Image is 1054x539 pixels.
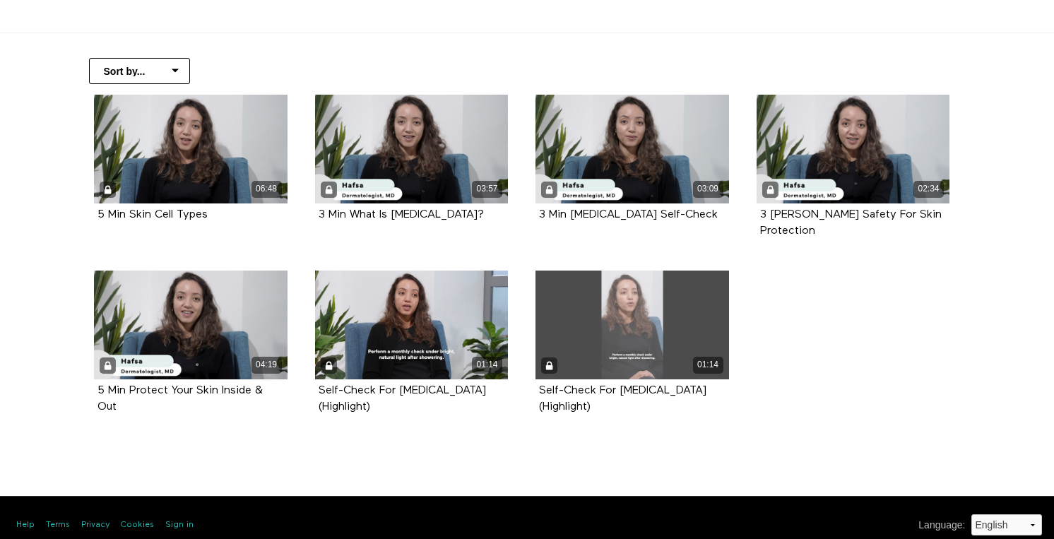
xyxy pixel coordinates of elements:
[693,357,723,373] div: 01:14
[913,181,944,197] div: 02:34
[539,209,718,220] strong: 3 Min Skin Cancer Self-Check
[472,181,502,197] div: 03:57
[535,95,729,203] a: 3 Min Skin Cancer Self-Check 03:09
[757,95,950,203] a: 3 Min Sun Safety For Skin Protection 02:34
[319,385,486,412] a: Self-Check For [MEDICAL_DATA] (Highlight)
[251,357,282,373] div: 04:19
[760,209,942,236] a: 3 [PERSON_NAME] Safety For Skin Protection
[97,385,263,413] strong: 5 Min Protect Your Skin Inside & Out
[918,518,965,533] label: Language :
[319,209,484,220] a: 3 Min What Is [MEDICAL_DATA]?
[97,385,263,412] a: 5 Min Protect Your Skin Inside & Out
[165,519,194,531] a: Sign in
[97,209,208,220] a: 5 Min Skin Cell Types
[539,385,706,412] a: Self-Check For [MEDICAL_DATA] (Highlight)
[539,209,718,220] a: 3 Min [MEDICAL_DATA] Self-Check
[81,519,109,531] a: Privacy
[472,357,502,373] div: 01:14
[315,95,509,203] a: 3 Min What Is Skin Cancer? 03:57
[693,181,723,197] div: 03:09
[121,519,154,531] a: Cookies
[251,181,282,197] div: 06:48
[319,385,486,413] strong: Self-Check For Skin Cancer (Highlight)
[46,519,70,531] a: Terms
[16,519,35,531] a: Help
[535,271,729,379] a: Self-Check For Skin Cancer (Highlight) 01:14
[94,271,288,379] a: 5 Min Protect Your Skin Inside & Out 04:19
[319,209,484,220] strong: 3 Min What Is Skin Cancer?
[315,271,509,379] a: Self-Check For Skin Cancer (Highlight) 01:14
[94,95,288,203] a: 5 Min Skin Cell Types 06:48
[539,385,706,413] strong: Self-Check For Skin Cancer (Highlight)
[760,209,942,237] strong: 3 Min Sun Safety For Skin Protection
